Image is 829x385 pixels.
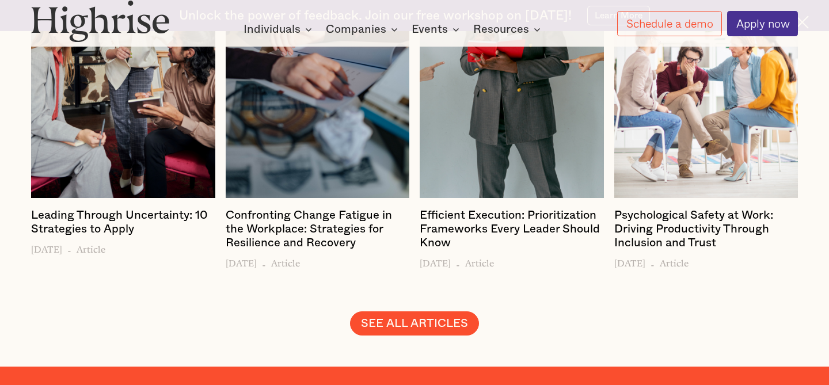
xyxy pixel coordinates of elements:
[412,22,448,36] div: Events
[262,255,266,269] h6: -
[420,208,604,250] h4: Efficient Execution: Prioritization Frameworks Every Leader Should Know
[326,22,386,36] div: Companies
[727,11,798,36] a: Apply now
[617,11,721,36] a: Schedule a demo
[271,255,300,269] h5: Article
[31,208,215,237] h4: Leading Through Uncertainty: 10 Strategies to Apply
[226,208,410,250] h4: Confronting Change Fatigue in the Workplace: Strategies for Resilience and Recovery
[226,255,257,269] h5: [DATE]
[244,22,315,36] div: Individuals
[67,241,71,254] h6: -
[244,22,301,36] div: Individuals
[350,311,479,336] a: SEE ALL ARTICLES
[651,255,655,269] h6: -
[614,255,645,269] h5: [DATE]
[326,22,401,36] div: Companies
[420,255,451,269] h5: [DATE]
[473,22,544,36] div: Resources
[660,255,689,269] h5: Article
[614,208,798,250] h4: Psychological Safety at Work: Driving Productivity Through Inclusion and Trust
[77,241,105,254] h5: Article
[465,255,494,269] h5: Article
[412,22,463,36] div: Events
[473,22,529,36] div: Resources
[31,241,62,254] h5: [DATE]
[456,255,460,269] h6: -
